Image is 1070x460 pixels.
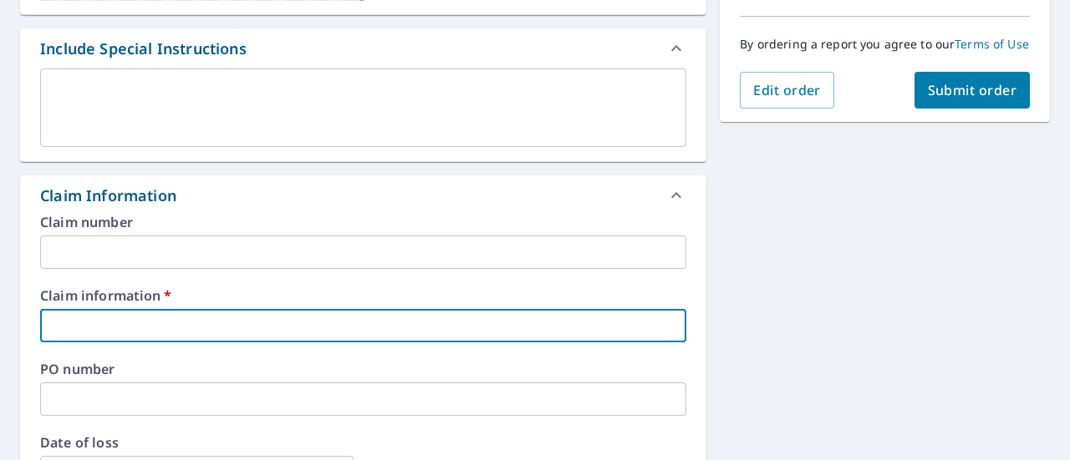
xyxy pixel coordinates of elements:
[740,72,834,109] button: Edit order
[753,81,821,99] span: Edit order
[40,38,247,60] div: Include Special Instructions
[20,175,706,215] div: Claim Information
[915,72,1031,109] button: Submit order
[40,436,354,449] label: Date of loss
[40,362,686,376] label: PO number
[40,215,686,229] label: Claim number
[40,185,176,207] div: Claim Information
[40,289,686,302] label: Claim information
[740,37,1030,52] p: By ordering a report you agree to our
[955,36,1029,52] a: Terms of Use
[928,81,1017,99] span: Submit order
[20,28,706,68] div: Include Special Instructions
